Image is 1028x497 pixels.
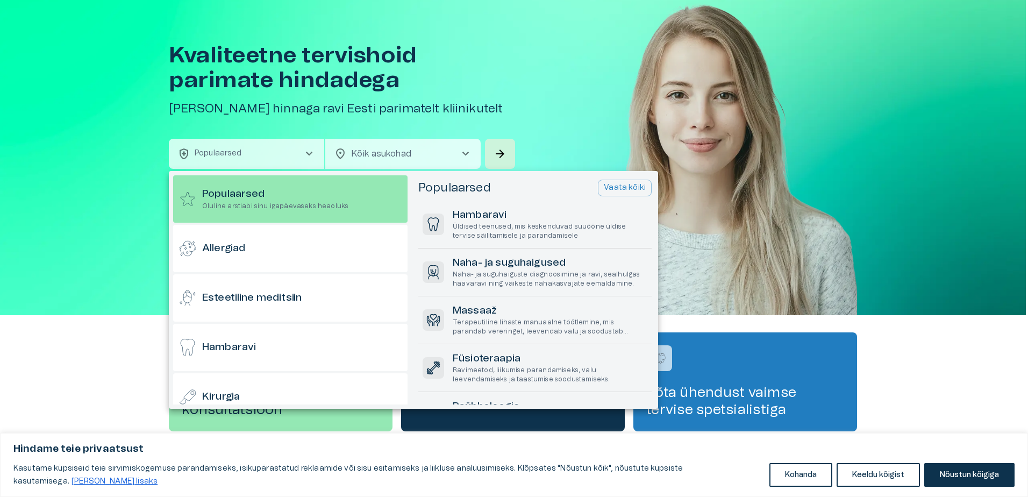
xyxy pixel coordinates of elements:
p: Ravimeetod, liikumise parandamiseks, valu leevendamiseks ja taastumise soodustamiseks. [453,366,647,384]
h6: Füsioteraapia [453,352,647,366]
h6: Kirurgia [202,390,240,404]
h6: Hambaravi [453,208,647,223]
h6: Hambaravi [202,340,256,355]
span: Help [55,9,71,17]
h6: Populaarsed [202,187,348,202]
h6: Psühholoogia [453,400,647,414]
button: Nõustun kõigiga [924,463,1015,487]
p: Vaata kõiki [604,182,646,194]
p: Naha- ja suguhaiguste diagnoosimine ja ravi, sealhulgas haavaravi ning väikeste nahakasvajate eem... [453,270,647,288]
h6: Naha- ja suguhaigused [453,256,647,271]
a: Loe lisaks [71,477,158,486]
p: Terapeutiline lihaste manuaalne töötlemine, mis parandab vereringet, leevendab valu ja soodustab ... [453,318,647,336]
h5: Populaarsed [418,180,491,196]
h6: Esteetiline meditsiin [202,291,302,306]
p: Hindame teie privaatsust [13,443,1015,456]
button: Vaata kõiki [598,180,652,196]
h6: Allergiad [202,242,245,256]
p: Oluline arstiabi sinu igapäevaseks heaoluks [202,202,348,211]
h6: Massaaž [453,304,647,318]
button: Kohanda [769,463,832,487]
p: Üldised teenused, mis keskenduvad suuõõne üldise tervise säilitamisele ja parandamisele [453,222,647,240]
button: Keeldu kõigist [837,463,920,487]
p: Kasutame küpsiseid teie sirvimiskogemuse parandamiseks, isikupärastatud reklaamide või sisu esita... [13,462,761,488]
